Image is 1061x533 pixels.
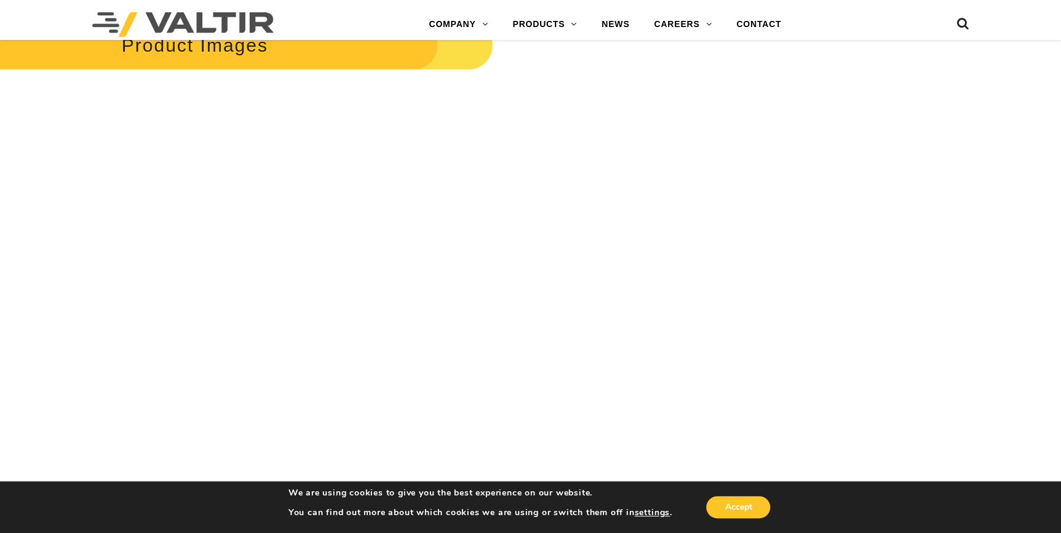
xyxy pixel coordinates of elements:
button: settings [634,507,669,518]
img: Valtir [92,12,274,37]
a: CAREERS [642,12,724,37]
a: PRODUCTS [500,12,589,37]
a: COMPANY [416,12,500,37]
a: CONTACT [724,12,793,37]
button: Accept [706,496,770,518]
p: We are using cookies to give you the best experience on our website. [288,488,672,499]
p: You can find out more about which cookies we are using or switch them off in . [288,507,672,518]
a: NEWS [589,12,642,37]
